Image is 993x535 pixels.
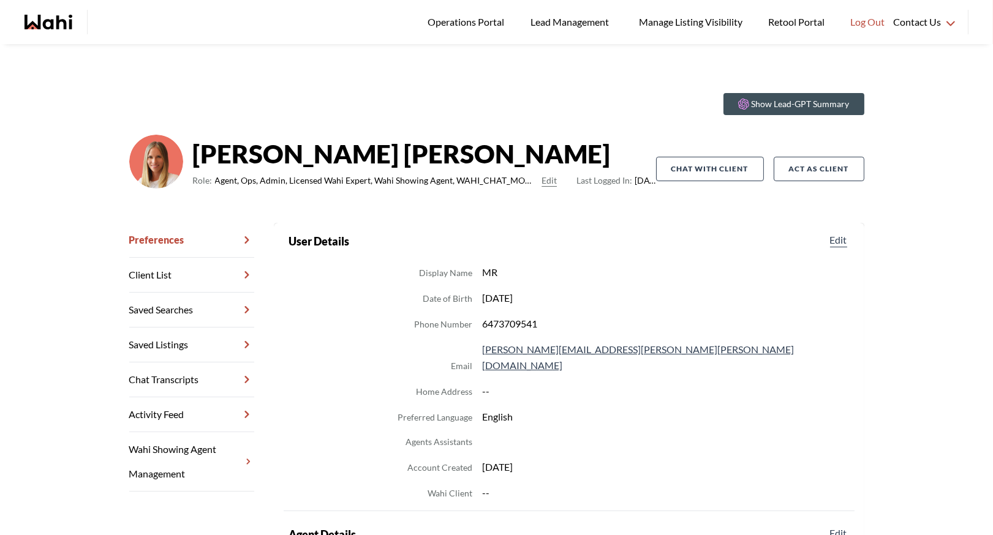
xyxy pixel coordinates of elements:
[768,14,828,30] span: Retool Portal
[407,460,472,475] dt: Account Created
[215,173,537,188] span: Agent, Ops, Admin, Licensed Wahi Expert, Wahi Showing Agent, WAHI_CHAT_MODERATOR
[428,14,508,30] span: Operations Portal
[289,233,349,250] h2: User Details
[129,258,254,293] a: Client List
[419,266,472,280] dt: Display Name
[482,383,850,399] dd: --
[482,264,850,280] dd: MR
[774,157,864,181] button: Act as Client
[129,293,254,327] a: Saved Searches
[828,233,850,247] button: Edit
[129,135,183,189] img: 0f07b375cde2b3f9.png
[129,362,254,397] a: Chat Transcripts
[25,15,72,29] a: Wahi homepage
[752,98,850,110] p: Show Lead-GPT Summary
[406,435,472,449] dt: Agents Assistants
[482,409,850,425] dd: English
[129,432,254,492] a: Wahi Showing Agent Management
[423,291,472,306] dt: Date of Birth
[482,342,850,373] dd: [PERSON_NAME][EMAIL_ADDRESS][PERSON_NAME][PERSON_NAME][DOMAIN_NAME]
[576,173,655,188] span: [DATE]
[576,175,632,185] span: Last Logged In:
[129,223,254,258] a: Preferences
[416,384,472,399] dt: Home Address
[129,397,254,432] a: Activity Feed
[482,316,850,332] dd: 6473709541
[129,327,254,362] a: Saved Listings
[398,410,472,425] dt: Preferred Language
[414,317,472,332] dt: Phone Number
[193,135,656,172] strong: [PERSON_NAME] [PERSON_NAME]
[723,93,864,115] button: Show Lead-GPT Summary
[451,359,472,373] dt: Email
[542,173,557,188] button: Edit
[193,173,213,188] span: Role:
[428,486,472,501] dt: Wahi Client
[656,157,764,181] button: Chat with client
[530,14,613,30] span: Lead Management
[850,14,885,30] span: Log Out
[482,459,850,475] dd: [DATE]
[635,14,746,30] span: Manage Listing Visibility
[482,290,850,306] dd: [DATE]
[482,485,850,501] dd: --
